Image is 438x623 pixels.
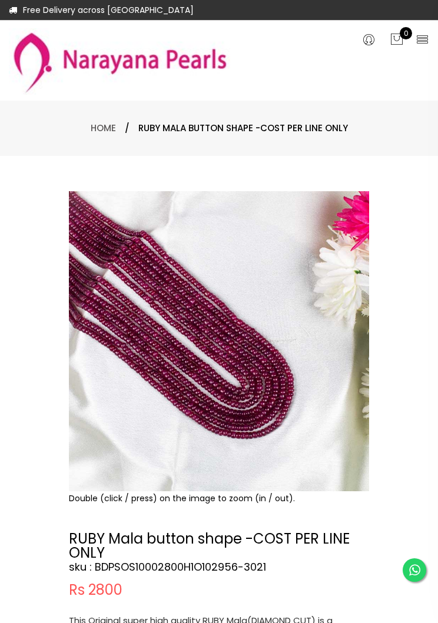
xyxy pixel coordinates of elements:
span: RUBY Mala button shape -COST PER LINE ONLY [138,121,348,135]
h2: RUBY Mala button shape -COST PER LINE ONLY [69,532,369,560]
span: 0 [400,27,412,39]
div: Double (click / press) on the image to zoom (in / out). [69,491,369,505]
span: Rs 2800 [69,583,122,597]
button: 0 [390,32,404,48]
a: Home [91,122,116,134]
span: / [125,121,130,135]
span: Free Delivery across [GEOGRAPHIC_DATA] [9,3,194,17]
img: Example [69,191,369,491]
h4: sku : BDPSOS10002800H1O102956-3021 [69,560,369,574]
